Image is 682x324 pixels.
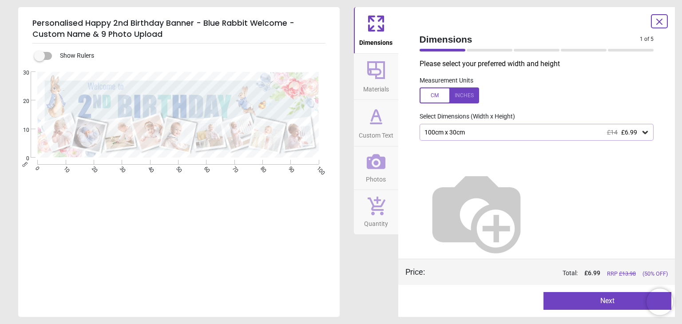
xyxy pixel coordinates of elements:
button: Materials [354,54,398,100]
button: Custom Text [354,100,398,146]
span: Materials [363,81,389,94]
span: 0 [12,155,29,162]
span: (50% OFF) [642,270,668,278]
h5: Personalised Happy 2nd Birthday Banner - Blue Rabbit Welcome - Custom Name & 9 Photo Upload [32,14,325,43]
div: Price : [405,266,425,277]
button: Next [543,292,671,310]
span: RRP [607,270,636,278]
span: 20 [12,98,29,105]
iframe: Brevo live chat [646,288,673,315]
label: Select Dimensions (Width x Height) [412,112,515,121]
span: Photos [366,171,386,184]
button: Quantity [354,190,398,234]
button: Photos [354,146,398,190]
img: Helper for size comparison [420,155,533,269]
span: £ [584,269,600,278]
span: £6.99 [621,129,637,136]
span: £ 13.98 [619,270,636,277]
div: 100cm x 30cm [424,129,641,136]
span: Dimensions [420,33,640,46]
span: £14 [607,129,618,136]
span: Dimensions [359,34,393,47]
span: 10 [12,126,29,134]
div: Show Rulers [40,51,340,61]
p: Please select your preferred width and height [420,59,661,69]
span: Quantity [364,215,388,229]
span: Custom Text [359,127,393,140]
span: 6.99 [588,269,600,277]
span: 1 of 5 [640,36,654,43]
div: Total: [438,269,668,278]
label: Measurement Units [420,76,473,85]
button: Dimensions [354,7,398,53]
span: 30 [12,69,29,77]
